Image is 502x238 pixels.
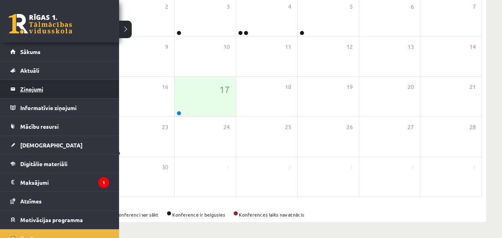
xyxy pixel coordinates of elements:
[408,43,414,51] span: 13
[162,123,168,132] span: 23
[20,216,83,223] span: Motivācijas programma
[350,2,353,11] span: 5
[473,163,476,172] span: 5
[10,43,109,61] a: Sākums
[165,2,168,11] span: 2
[10,155,109,173] a: Digitālie materiāli
[473,2,476,11] span: 7
[346,123,353,132] span: 26
[285,43,291,51] span: 11
[469,83,476,91] span: 21
[20,173,109,192] legend: Maksājumi
[20,141,83,149] span: [DEMOGRAPHIC_DATA]
[20,48,40,55] span: Sākums
[288,2,291,11] span: 4
[10,211,109,229] a: Motivācijas programma
[346,43,353,51] span: 12
[10,173,109,192] a: Maksājumi1
[408,123,414,132] span: 27
[285,123,291,132] span: 25
[408,83,414,91] span: 20
[227,2,230,11] span: 3
[162,83,168,91] span: 16
[10,80,109,98] a: Ziņojumi
[52,211,482,218] div: Konference ir aktīva Konferenci var sākt Konference ir beigusies Konferences laiks nav atnācis
[411,163,414,172] span: 4
[411,2,414,11] span: 6
[219,83,230,96] span: 17
[469,123,476,132] span: 28
[20,67,39,74] span: Aktuāli
[20,197,42,205] span: Atzīmes
[20,80,109,98] legend: Ziņojumi
[350,163,353,172] span: 3
[227,163,230,172] span: 1
[10,99,109,117] a: Informatīvie ziņojumi
[10,192,109,210] a: Atzīmes
[346,83,353,91] span: 19
[223,123,230,132] span: 24
[20,160,67,167] span: Digitālie materiāli
[20,99,109,117] legend: Informatīvie ziņojumi
[223,43,230,51] span: 10
[10,61,109,79] a: Aktuāli
[98,177,109,188] i: 1
[288,163,291,172] span: 2
[9,14,72,34] a: Rīgas 1. Tālmācības vidusskola
[10,136,109,154] a: [DEMOGRAPHIC_DATA]
[20,123,59,130] span: Mācību resursi
[162,163,168,172] span: 30
[10,117,109,135] a: Mācību resursi
[285,83,291,91] span: 18
[469,43,476,51] span: 14
[165,43,168,51] span: 9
